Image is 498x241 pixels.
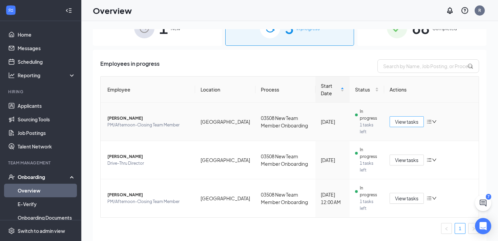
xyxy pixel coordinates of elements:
span: bars [427,119,432,124]
a: Scheduling [18,55,76,68]
td: [GEOGRAPHIC_DATA] [195,141,255,179]
th: Employee [101,77,195,103]
div: R [478,7,481,13]
div: 7 [486,194,491,200]
div: Reporting [18,72,76,79]
svg: ChatActive [479,199,487,207]
li: 1 [455,223,465,234]
span: bars [427,157,432,163]
span: [PERSON_NAME] [107,115,190,122]
span: 1 tasks left [360,122,379,135]
div: [DATE] [321,156,345,164]
span: Start Date [321,82,339,97]
div: Open Intercom Messenger [475,218,491,234]
span: PM/Afternoon-Closing Team Member [107,198,190,205]
span: In progress [360,146,379,160]
span: Status [355,86,374,93]
svg: WorkstreamLogo [7,7,14,14]
a: Overview [18,184,76,197]
td: 03508 New Team Member Onboarding [255,141,315,179]
th: Process [255,77,315,103]
button: ChatActive [475,195,491,211]
a: Job Postings [18,126,76,140]
th: Status [350,77,384,103]
span: PM/Afternoon-Closing Team Member [107,122,190,128]
div: Onboarding [18,174,70,180]
span: In progress [360,185,379,198]
span: down [432,196,437,201]
a: Home [18,28,76,41]
span: Employees in progress [100,59,160,73]
span: left [444,227,449,231]
input: Search by Name, Job Posting, or Process [377,59,479,73]
span: View tasks [395,195,418,202]
div: [DATE] 12:00 AM [321,191,345,206]
button: right [468,223,479,234]
a: E-Verify [18,197,76,211]
span: down [432,119,437,124]
td: [GEOGRAPHIC_DATA] [195,179,255,217]
span: View tasks [395,118,418,125]
a: 1 [455,223,465,234]
button: View tasks [390,155,424,165]
a: Applicants [18,99,76,113]
span: Drive-Thru Director [107,160,190,167]
a: Onboarding Documents [18,211,76,224]
span: [PERSON_NAME] [107,153,190,160]
span: right [472,227,476,231]
li: Next Page [468,223,479,234]
div: [DATE] [321,118,345,125]
span: [PERSON_NAME] [107,192,190,198]
td: [GEOGRAPHIC_DATA] [195,103,255,141]
span: 1 tasks left [360,160,379,174]
span: bars [427,196,432,201]
th: Actions [384,77,479,103]
h1: Overview [93,5,132,16]
svg: QuestionInfo [461,6,469,15]
svg: Notifications [446,6,454,15]
div: Switch to admin view [18,227,65,234]
svg: Analysis [8,72,15,79]
svg: Collapse [65,7,72,14]
button: left [441,223,452,234]
span: In progress [360,108,379,122]
li: Previous Page [441,223,452,234]
div: Team Management [8,160,74,166]
svg: UserCheck [8,174,15,180]
span: 1 tasks left [360,198,379,212]
th: Location [195,77,255,103]
button: View tasks [390,116,424,127]
a: Talent Network [18,140,76,153]
span: View tasks [395,156,418,164]
a: Sourcing Tools [18,113,76,126]
div: Hiring [8,89,74,95]
button: View tasks [390,193,424,204]
a: Messages [18,41,76,55]
td: 03508 New Team Member Onboarding [255,103,315,141]
td: 03508 New Team Member Onboarding [255,179,315,217]
svg: Settings [8,227,15,234]
span: down [432,158,437,162]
